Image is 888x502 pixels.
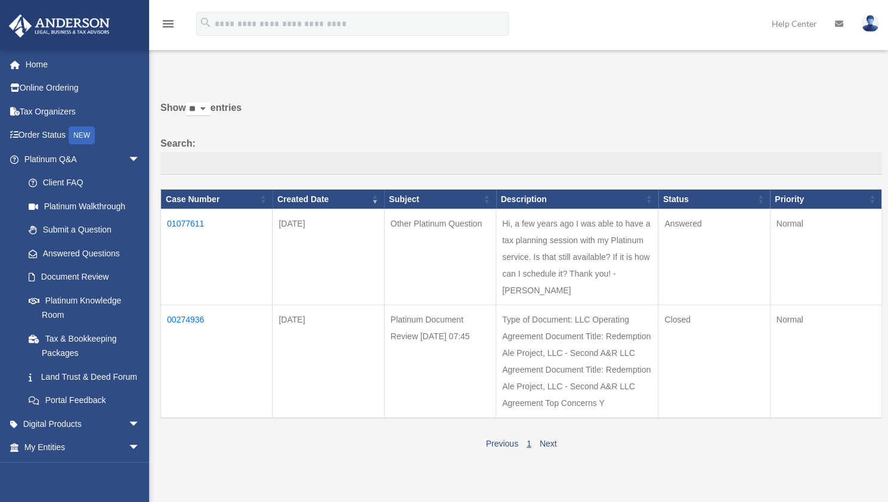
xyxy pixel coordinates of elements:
label: Search: [160,135,882,175]
td: Closed [658,305,770,419]
td: [DATE] [273,305,384,419]
a: My Entitiesarrow_drop_down [8,436,158,460]
th: Priority: activate to sort column ascending [770,189,881,209]
input: Search: [160,152,882,175]
a: Tax & Bookkeeping Packages [17,327,152,365]
td: 01077611 [161,209,273,305]
a: Platinum Knowledge Room [17,289,152,327]
a: Platinum Walkthrough [17,194,152,218]
a: Home [8,52,158,76]
th: Status: activate to sort column ascending [658,189,770,209]
a: My [PERSON_NAME] Teamarrow_drop_down [8,459,158,483]
td: [DATE] [273,209,384,305]
span: arrow_drop_down [128,147,152,172]
div: NEW [69,126,95,144]
a: Previous [485,439,518,448]
td: Answered [658,209,770,305]
i: menu [161,17,175,31]
span: arrow_drop_down [128,436,152,460]
th: Case Number: activate to sort column ascending [161,189,273,209]
img: Anderson Advisors Platinum Portal [5,14,113,38]
span: arrow_drop_down [128,459,152,484]
img: User Pic [861,15,879,32]
a: Portal Feedback [17,389,152,413]
td: Hi, a few years ago I was able to have a tax planning session with my Platinum service. Is that s... [496,209,658,305]
select: Showentries [186,103,211,116]
span: arrow_drop_down [128,412,152,436]
td: Normal [770,209,881,305]
i: search [199,16,212,29]
a: Next [540,439,557,448]
td: Normal [770,305,881,419]
th: Created Date: activate to sort column ascending [273,189,384,209]
a: Client FAQ [17,171,152,195]
a: 1 [527,439,531,448]
a: Platinum Q&Aarrow_drop_down [8,147,152,171]
a: Order StatusNEW [8,123,158,148]
a: Answered Questions [17,241,146,265]
th: Subject: activate to sort column ascending [384,189,496,209]
a: Submit a Question [17,218,152,242]
td: Platinum Document Review [DATE] 07:45 [384,305,496,419]
td: Other Platinum Question [384,209,496,305]
th: Description: activate to sort column ascending [496,189,658,209]
a: menu [161,21,175,31]
a: Tax Organizers [8,100,158,123]
label: Show entries [160,100,882,128]
td: 00274936 [161,305,273,419]
a: Online Ordering [8,76,158,100]
a: Digital Productsarrow_drop_down [8,412,158,436]
a: Document Review [17,265,152,289]
a: Land Trust & Deed Forum [17,365,152,389]
td: Type of Document: LLC Operating Agreement Document Title: Redemption Ale Project, LLC - Second A&... [496,305,658,419]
